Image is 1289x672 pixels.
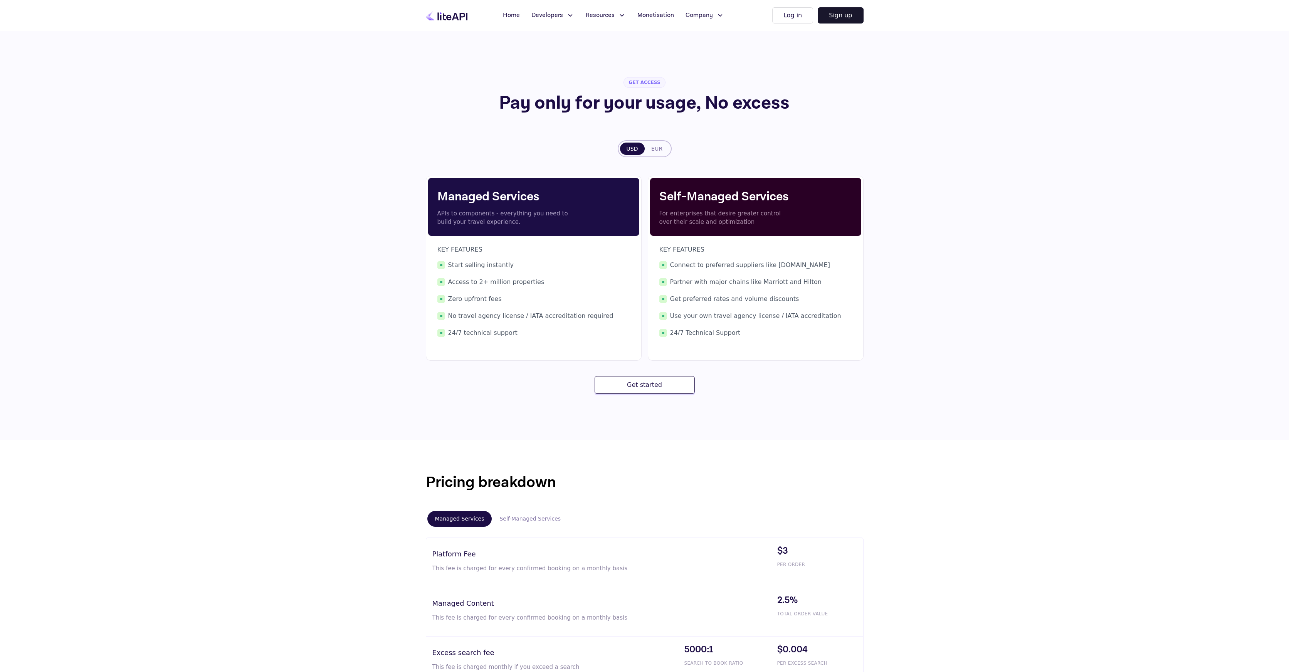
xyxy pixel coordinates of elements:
span: PER EXCESS SEARCH [777,660,863,667]
button: Managed Services [427,511,492,527]
span: TOTAL ORDER VALUE [777,610,863,617]
a: Monetisation [633,8,679,23]
span: $0.004 [777,643,863,657]
span: GET ACCESS [623,77,665,88]
button: Company [681,8,729,23]
button: Log in [772,7,813,24]
p: KEY FEATURES [659,245,852,254]
span: $3 [777,544,863,558]
p: APIs to components - everything you need to build your travel experience. [437,209,572,227]
span: 2.5% [777,593,863,607]
span: Partner with major chains like Marriott and Hilton [659,277,852,287]
button: Self-Managed Services [492,511,568,527]
button: Sign up [818,7,863,24]
span: Connect to preferred suppliers like [DOMAIN_NAME] [659,260,852,270]
h4: Managed Services [437,188,630,206]
h1: Pay only for your usage, No excess [447,94,841,113]
p: This fee is charged for every confirmed booking on a monthly basis [432,613,635,622]
span: Company [686,11,713,20]
button: USD [620,143,645,155]
button: EUR [645,143,669,155]
span: Zero upfront fees [437,294,630,304]
h1: Pricing breakdown [426,471,864,494]
span: 24/7 Technical Support [659,328,852,338]
span: Home [503,11,520,20]
span: Monetisation [637,11,674,20]
span: 24/7 technical support [437,328,630,338]
span: PER ORDER [777,561,863,568]
span: Get preferred rates and volume discounts [659,294,852,304]
span: 5000:1 [684,643,771,657]
h3: Managed Content [432,598,771,608]
p: For enterprises that desire greater control over their scale and optimization [659,209,794,227]
span: Resources [586,11,615,20]
button: Developers [527,8,579,23]
p: KEY FEATURES [437,245,630,254]
h3: Platform Fee [432,549,771,559]
span: No travel agency license / IATA accreditation required [437,311,630,321]
span: SEARCH TO BOOK RATIO [684,660,771,667]
h4: Self-Managed Services [659,188,852,206]
span: Access to 2+ million properties [437,277,630,287]
span: Developers [531,11,563,20]
button: Resources [581,8,630,23]
h3: Excess search fee [432,647,678,658]
span: Use your own travel agency license / IATA accreditation [659,311,852,321]
span: Start selling instantly [437,260,630,270]
button: Get started [595,376,695,394]
p: This fee is charged for every confirmed booking on a monthly basis [432,564,635,573]
a: Home [498,8,524,23]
